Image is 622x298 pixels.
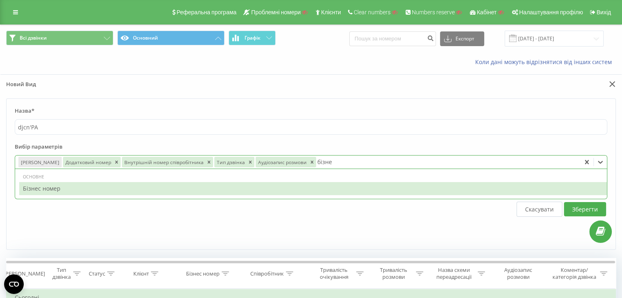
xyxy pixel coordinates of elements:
div: Внутрішній номер співробітника [122,157,205,167]
input: Введіть назву [15,119,607,135]
div: [PERSON_NAME] [18,157,62,167]
div: Аудіозапис розмови [494,267,542,280]
div: Аудіозапис розмовиRemove Аудіозапис розмови [255,156,317,168]
div: Тип дзвінка [214,157,246,167]
button: Графік [229,31,276,45]
div: Бізнес номер [19,182,607,195]
div: Тип дзвінкаRemove Тип дзвінка [213,156,255,168]
button: Зберегти [564,202,606,216]
span: Реферальна програма [177,9,237,16]
button: Експорт [440,31,484,46]
div: Remove Внутрішній номер співробітника [205,157,213,167]
input: Пошук за номером [349,31,436,46]
span: Clear numbers [354,9,391,16]
span: Клієнти [321,9,341,16]
div: Клієнт [133,270,149,277]
div: Основне [19,173,607,181]
a: Коли дані можуть відрізнятися вiд інших систем [475,58,616,66]
button: Open CMP widget [4,274,24,294]
div: Тривалість розмови [373,267,414,280]
div: Remove Додатковий номер [112,157,121,167]
button: Основний [117,31,225,45]
div: Аудіозапис розмови [256,157,308,167]
div: Тривалість очікування [314,267,355,280]
div: Remove Тип дзвінка [246,157,254,167]
div: Тип дзвінка [52,267,71,280]
p: Новий Вид [6,80,305,93]
span: Проблемні номери [251,9,301,16]
label: Вибір параметрів [15,143,607,155]
label: Назва* [15,107,607,119]
div: Remove Аудіозапис розмови [308,157,316,167]
div: Додатковий номер [63,157,112,167]
button: Скасувати [516,202,562,217]
div: Статус [89,270,105,277]
span: Вихід [597,9,611,16]
button: Закрити [606,80,616,89]
span: Кабінет [477,9,497,16]
span: Всі дзвінки [20,35,47,41]
span: Налаштування профілю [519,9,583,16]
div: Внутрішній номер співробітникаRemove Внутрішній номер співробітника [121,156,213,168]
div: Бізнес номер [186,270,220,277]
div: Коментар/категорія дзвінка [550,267,598,280]
span: Графік [245,35,260,41]
span: Numbers reserve [412,9,455,16]
div: Назва схеми переадресації [433,267,476,280]
div: Додатковий номерRemove Додатковий номер [62,156,121,168]
div: Співробітник [250,270,284,277]
button: Всі дзвінки [6,31,113,45]
div: [PERSON_NAME] [4,270,45,277]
